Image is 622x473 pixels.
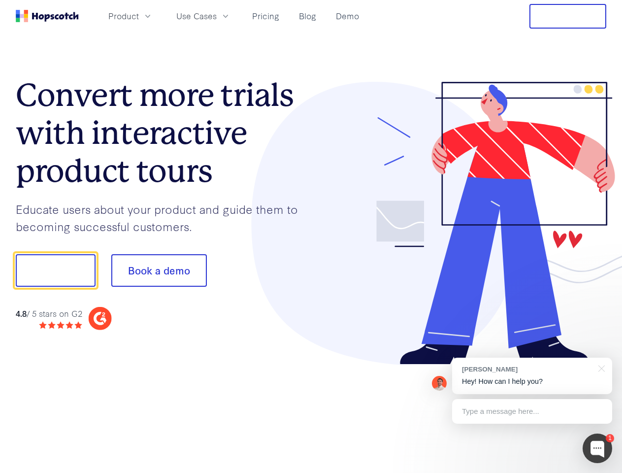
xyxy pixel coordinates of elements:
p: Hey! How can I help you? [462,376,602,387]
button: Book a demo [111,254,207,287]
a: Demo [332,8,363,24]
button: Product [102,8,159,24]
button: Use Cases [170,8,236,24]
strong: 4.8 [16,307,27,319]
img: Mark Spera [432,376,447,391]
div: 1 [606,434,614,442]
button: Show me! [16,254,96,287]
div: [PERSON_NAME] [462,365,592,374]
button: Free Trial [529,4,606,29]
span: Product [108,10,139,22]
div: Type a message here... [452,399,612,424]
a: Pricing [248,8,283,24]
div: / 5 stars on G2 [16,307,82,320]
span: Use Cases [176,10,217,22]
a: Blog [295,8,320,24]
h1: Convert more trials with interactive product tours [16,76,311,190]
p: Educate users about your product and guide them to becoming successful customers. [16,201,311,235]
a: Home [16,10,79,22]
